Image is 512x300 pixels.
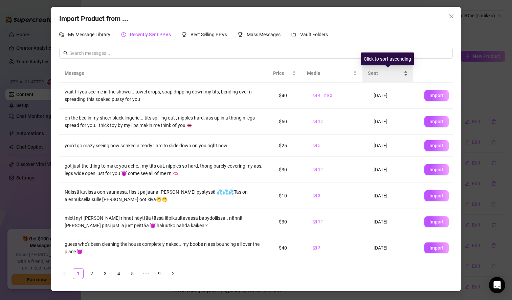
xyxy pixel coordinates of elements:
div: on the bed in my sheer black lingerie... tits spilling out , nipples hard, ass up in a thong n le... [65,114,268,129]
span: left [63,272,67,276]
td: [DATE] [368,209,419,235]
li: Previous Page [59,268,70,279]
a: 4 [114,269,124,279]
span: Sent [368,69,402,77]
td: [DATE] [368,135,419,157]
li: 2 [86,268,97,279]
th: Sent [362,64,413,83]
li: Next Page [168,268,178,279]
button: right [168,268,178,279]
td: $10 [273,183,307,209]
span: Best Selling PPVs [191,32,227,37]
span: Recently Sent PPVs [130,32,171,37]
span: 2 [330,92,332,99]
span: Vault Folders [300,32,328,37]
span: video-camera [325,93,329,98]
td: $60 [273,109,307,135]
div: got just the thing to make you ache.. my tits out, nipples so hard, thong barely covering my ass,... [65,162,268,177]
span: Import [429,219,444,224]
button: Close [446,11,457,22]
button: Import [424,140,449,151]
span: Mass Messages [247,32,281,37]
a: 2 [87,269,97,279]
span: Import [429,193,444,198]
div: mieti nyt [PERSON_NAME] rinnat näyttää tässä läpikuultavassa babydollissa.. nännit [PERSON_NAME] ... [65,214,268,229]
button: Import [424,190,449,201]
span: ••• [140,268,151,279]
div: Click to sort ascending [361,52,414,65]
span: My Message Library [68,32,110,37]
a: 3 [100,269,110,279]
li: 9 [154,268,165,279]
span: 3 [318,193,320,199]
span: Price [273,69,291,77]
button: Import [424,90,449,101]
div: Open Intercom Messenger [489,277,505,293]
span: picture [313,194,317,198]
span: picture [313,168,317,172]
td: [DATE] [368,235,419,261]
span: Close [446,14,457,19]
span: 12 [318,219,323,225]
span: right [171,272,175,276]
span: Import [429,245,444,251]
td: $30 [273,261,307,287]
span: Import Product from ... [59,15,128,23]
button: Import [424,216,449,227]
input: Search messages... [69,49,448,57]
a: 5 [127,269,137,279]
span: trophy [182,32,186,37]
span: close [449,14,454,19]
li: 1 [73,268,84,279]
span: Import [429,119,444,124]
li: 5 [127,268,138,279]
div: Näissä kuvissa oon saunassa, tissit paljaana [PERSON_NAME] pystyssä 💦💦💦Täs on alennuksella sulle ... [65,188,268,203]
span: trophy [238,32,243,37]
span: picture [313,93,317,98]
li: Next 5 Pages [140,268,151,279]
span: 5 [318,143,320,149]
li: 3 [100,268,111,279]
span: history [121,32,126,37]
span: picture [313,120,317,124]
button: Import [424,242,449,253]
span: picture [313,144,317,148]
td: $40 [273,83,307,109]
td: $25 [273,135,307,157]
button: Import [424,116,449,127]
a: 9 [154,269,164,279]
div: guess who's been cleaning the house completely naked.. my boobs n ass bouncing all over the place 😈 [65,240,268,255]
span: picture [313,246,317,250]
span: Import [429,93,444,98]
th: Message [59,64,267,83]
th: Media [302,64,362,83]
span: search [63,51,68,56]
div: wait til you see me in the shower.. towel drops, soap dripping down my tits, bending over n sprea... [65,88,268,103]
span: Import [429,167,444,172]
span: Import [429,143,444,148]
button: Import [424,164,449,175]
span: folder [291,32,296,37]
span: picture [313,220,317,224]
td: [DATE] [368,261,419,287]
span: 3 [318,245,320,251]
td: [DATE] [368,83,419,109]
td: $30 [273,209,307,235]
span: 12 [318,119,323,125]
div: you'd go crazy seeing how soaked n ready I am to slide down on you right now [65,142,268,149]
button: left [59,268,70,279]
td: $40 [273,235,307,261]
td: [DATE] [368,183,419,209]
td: [DATE] [368,109,419,135]
td: $30 [273,157,307,183]
th: Price [268,64,302,83]
span: Media [307,69,352,77]
td: [DATE] [368,157,419,183]
span: 12 [318,167,323,173]
span: comment [59,32,64,37]
span: 4 [318,92,320,99]
a: 1 [73,269,83,279]
li: 4 [113,268,124,279]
